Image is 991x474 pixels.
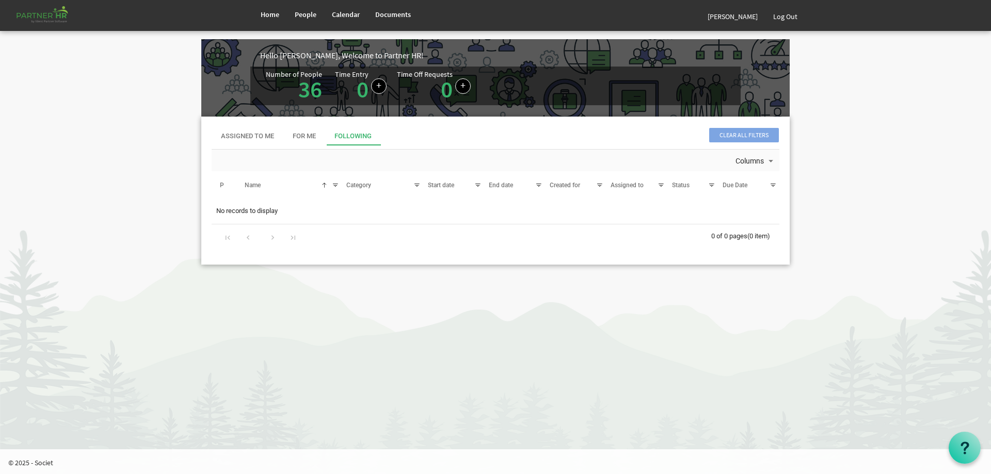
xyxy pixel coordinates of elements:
[489,182,513,189] span: End date
[357,75,369,104] a: 0
[266,230,280,244] div: Go to next page
[298,75,322,104] a: 36
[709,128,779,142] span: Clear all filters
[723,182,747,189] span: Due Date
[221,132,274,141] div: Assigned To Me
[765,2,805,31] a: Log Out
[334,132,372,141] div: Following
[220,182,224,189] span: P
[428,182,454,189] span: Start date
[397,71,453,78] div: Time Off Requests
[346,182,371,189] span: Category
[293,132,316,141] div: For Me
[260,50,790,61] div: Hello [PERSON_NAME], Welcome to Partner HR!
[286,230,300,244] div: Go to last page
[550,182,580,189] span: Created for
[266,71,335,101] div: Total number of active people in Partner HR
[711,224,779,246] div: 0 of 0 pages (0 item)
[221,230,235,244] div: Go to first page
[241,230,255,244] div: Go to previous page
[332,10,360,19] span: Calendar
[245,182,261,189] span: Name
[672,182,690,189] span: Status
[733,155,778,168] button: Columns
[734,155,765,168] span: Columns
[8,457,991,468] p: © 2025 - Societ
[295,10,316,19] span: People
[455,78,471,94] a: Create a new time off request
[711,232,747,240] span: 0 of 0 pages
[397,71,481,101] div: Number of pending time-off requests
[371,78,387,94] a: Log hours
[266,71,322,78] div: Number of People
[335,71,369,78] div: Time Entry
[335,71,397,101] div: Number of time entries
[212,127,779,145] div: tab-header
[441,75,453,104] a: 0
[700,2,765,31] a: [PERSON_NAME]
[733,150,778,171] div: Columns
[747,232,770,240] span: (0 item)
[375,10,411,19] span: Documents
[611,182,644,189] span: Assigned to
[212,201,779,221] td: No records to display
[261,10,279,19] span: Home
